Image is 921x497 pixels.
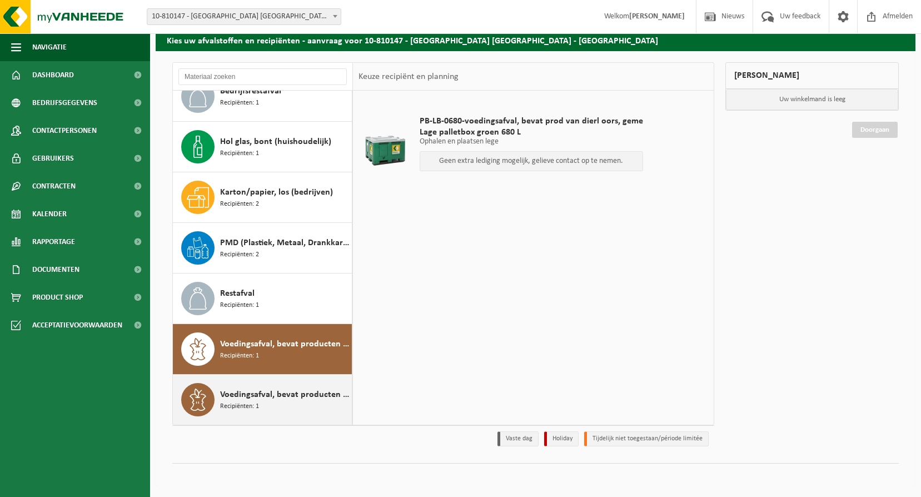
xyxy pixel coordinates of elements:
input: Materiaal zoeken [178,68,347,85]
span: PB-LB-0680-voedingsafval, bevat prod van dierl oors, geme [420,116,643,127]
span: Recipiënten: 1 [220,98,259,108]
span: Restafval [220,287,255,300]
span: Hol glas, bont (huishoudelijk) [220,135,331,148]
button: Hol glas, bont (huishoudelijk) Recipiënten: 1 [173,122,352,172]
span: PMD (Plastiek, Metaal, Drankkartons) (bedrijven) [220,236,349,250]
button: Bedrijfsrestafval Recipiënten: 1 [173,71,352,122]
button: Karton/papier, los (bedrijven) Recipiënten: 2 [173,172,352,223]
p: Ophalen en plaatsen lege [420,138,643,146]
span: Recipiënten: 2 [220,250,259,260]
span: Contactpersonen [32,117,97,145]
span: Navigatie [32,33,67,61]
span: Recipiënten: 1 [220,351,259,361]
span: 10-810147 - VAN DER VALK HOTEL ANTWERPEN NV - BORGERHOUT [147,8,341,25]
button: Voedingsafval, bevat producten van dierlijke oorsprong, onverpakt, categorie 3 Recipiënten: 1 [173,375,352,425]
span: Documenten [32,256,79,284]
p: Geen extra lediging mogelijk, gelieve contact op te nemen. [426,157,637,165]
button: Voedingsafval, bevat producten van dierlijke oorsprong, gemengde verpakking (exclusief glas), cat... [173,324,352,375]
span: Contracten [32,172,76,200]
span: Recipiënten: 2 [220,199,259,210]
span: Bedrijfsgegevens [32,89,97,117]
span: Dashboard [32,61,74,89]
span: Voedingsafval, bevat producten van dierlijke oorsprong, onverpakt, categorie 3 [220,388,349,401]
span: Recipiënten: 1 [220,401,259,412]
span: Recipiënten: 1 [220,300,259,311]
h2: Kies uw afvalstoffen en recipiënten - aanvraag voor 10-810147 - [GEOGRAPHIC_DATA] [GEOGRAPHIC_DAT... [156,29,915,51]
li: Holiday [544,431,579,446]
button: PMD (Plastiek, Metaal, Drankkartons) (bedrijven) Recipiënten: 2 [173,223,352,274]
span: Recipiënten: 1 [220,148,259,159]
li: Vaste dag [497,431,539,446]
strong: [PERSON_NAME] [629,12,685,21]
span: Acceptatievoorwaarden [32,311,122,339]
span: Gebruikers [32,145,74,172]
p: Uw winkelmand is leeg [726,89,898,110]
button: Restafval Recipiënten: 1 [173,274,352,324]
span: Bedrijfsrestafval [220,85,281,98]
span: 10-810147 - VAN DER VALK HOTEL ANTWERPEN NV - BORGERHOUT [147,9,341,24]
li: Tijdelijk niet toegestaan/période limitée [584,431,709,446]
div: Keuze recipiënt en planning [353,63,464,91]
a: Doorgaan [852,122,898,138]
span: Voedingsafval, bevat producten van dierlijke oorsprong, gemengde verpakking (exclusief glas), cat... [220,337,349,351]
span: Kalender [32,200,67,228]
span: Product Shop [32,284,83,311]
span: Rapportage [32,228,75,256]
div: [PERSON_NAME] [725,62,899,89]
span: Karton/papier, los (bedrijven) [220,186,333,199]
span: Lage palletbox groen 680 L [420,127,643,138]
